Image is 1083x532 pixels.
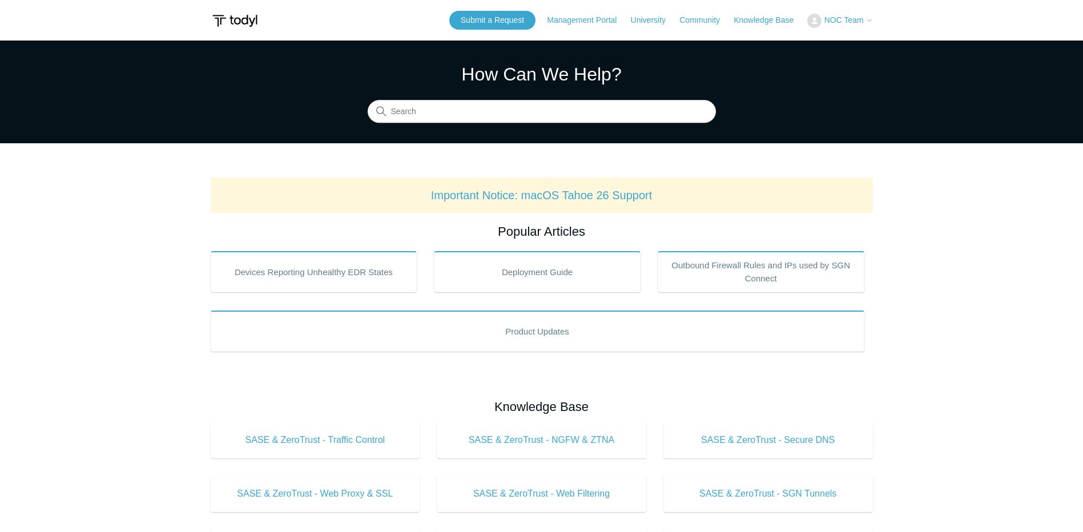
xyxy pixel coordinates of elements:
span: SASE & ZeroTrust - Web Proxy & SSL [228,487,403,501]
a: Management Portal [547,14,628,26]
span: SASE & ZeroTrust - Secure DNS [681,433,856,447]
a: Deployment Guide [434,251,641,292]
span: SASE & ZeroTrust - Web Filtering [454,487,629,501]
a: SASE & ZeroTrust - SGN Tunnels [663,475,873,512]
a: SASE & ZeroTrust - Secure DNS [663,422,873,458]
span: SASE & ZeroTrust - NGFW & ZTNA [454,433,629,447]
a: SASE & ZeroTrust - Traffic Control [211,422,420,458]
input: Search [368,100,716,123]
span: SASE & ZeroTrust - SGN Tunnels [681,487,856,501]
h2: Popular Articles [211,222,873,241]
h2: Knowledge Base [211,397,873,416]
a: SASE & ZeroTrust - Web Proxy & SSL [211,475,420,512]
a: Community [679,14,731,26]
a: SASE & ZeroTrust - Web Filtering [437,475,646,512]
a: SASE & ZeroTrust - NGFW & ZTNA [437,422,646,458]
a: Devices Reporting Unhealthy EDR States [211,251,417,292]
span: NOC Team [824,15,864,25]
span: SASE & ZeroTrust - Traffic Control [228,433,403,447]
a: Important Notice: macOS Tahoe 26 Support [431,189,653,201]
a: Outbound Firewall Rules and IPs used by SGN Connect [658,251,864,292]
button: NOC Team [807,14,872,28]
h1: How Can We Help? [368,61,716,88]
a: University [631,14,677,26]
img: Todyl Support Center Help Center home page [211,10,259,31]
a: Product Updates [211,311,864,352]
a: Knowledge Base [734,14,805,26]
a: Submit a Request [449,11,536,30]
